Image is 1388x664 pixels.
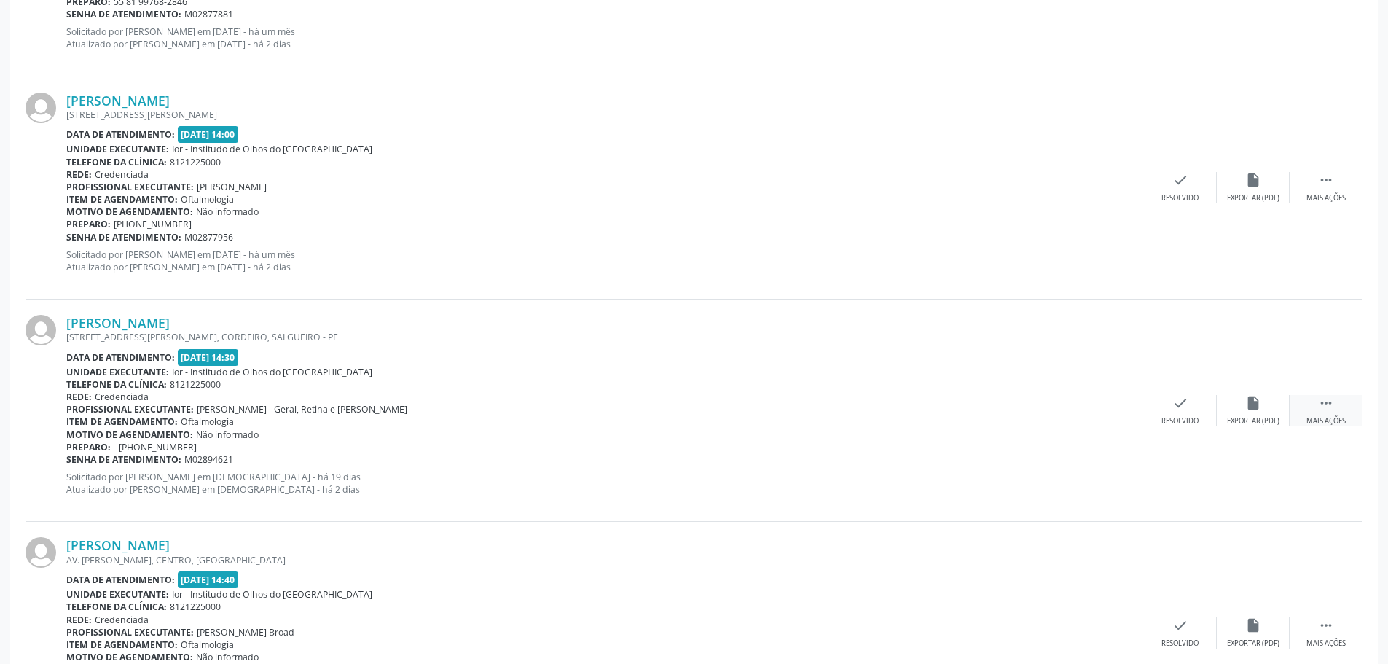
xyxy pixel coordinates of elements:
b: Preparo: [66,218,111,230]
a: [PERSON_NAME] [66,93,170,109]
i:  [1318,395,1334,411]
span: Credenciada [95,614,149,626]
b: Unidade executante: [66,366,169,378]
p: Solicitado por [PERSON_NAME] em [DATE] - há um mês Atualizado por [PERSON_NAME] em [DATE] - há 2 ... [66,26,1144,50]
div: AV. [PERSON_NAME], CENTRO, [GEOGRAPHIC_DATA] [66,554,1144,566]
div: Exportar (PDF) [1227,416,1279,426]
b: Unidade executante: [66,143,169,155]
b: Motivo de agendamento: [66,206,193,218]
b: Item de agendamento: [66,193,178,206]
span: [PERSON_NAME] - Geral, Retina e [PERSON_NAME] [197,403,407,415]
i: insert_drive_file [1245,172,1261,188]
b: Senha de atendimento: [66,453,181,466]
span: Não informado [196,429,259,441]
b: Telefone da clínica: [66,601,167,613]
span: [PERSON_NAME] [197,181,267,193]
i: check [1172,395,1188,411]
span: Ior - Institudo de Olhos do [GEOGRAPHIC_DATA] [172,588,372,601]
b: Motivo de agendamento: [66,429,193,441]
b: Telefone da clínica: [66,156,167,168]
i:  [1318,617,1334,633]
img: img [26,93,56,123]
b: Rede: [66,614,92,626]
p: Solicitado por [PERSON_NAME] em [DATE] - há um mês Atualizado por [PERSON_NAME] em [DATE] - há 2 ... [66,249,1144,273]
span: Não informado [196,206,259,218]
b: Senha de atendimento: [66,231,181,243]
b: Data de atendimento: [66,128,175,141]
span: Credenciada [95,391,149,403]
i: insert_drive_file [1245,617,1261,633]
span: Ior - Institudo de Olhos do [GEOGRAPHIC_DATA] [172,143,372,155]
b: Preparo: [66,441,111,453]
div: [STREET_ADDRESS][PERSON_NAME] [66,109,1144,121]
div: Resolvido [1161,416,1199,426]
a: [PERSON_NAME] [66,537,170,553]
div: Resolvido [1161,193,1199,203]
b: Rede: [66,168,92,181]
span: 8121225000 [170,156,221,168]
span: M02894621 [184,453,233,466]
i: check [1172,617,1188,633]
b: Item de agendamento: [66,638,178,651]
b: Profissional executante: [66,626,194,638]
b: Motivo de agendamento: [66,651,193,663]
span: [PERSON_NAME] Broad [197,626,294,638]
span: Oftalmologia [181,638,234,651]
span: [DATE] 14:00 [178,126,239,143]
b: Profissional executante: [66,403,194,415]
span: - [PHONE_NUMBER] [114,441,197,453]
div: Exportar (PDF) [1227,193,1279,203]
p: Solicitado por [PERSON_NAME] em [DEMOGRAPHIC_DATA] - há 19 dias Atualizado por [PERSON_NAME] em [... [66,471,1144,496]
img: img [26,537,56,568]
div: [STREET_ADDRESS][PERSON_NAME], CORDEIRO, SALGUEIRO - PE [66,331,1144,343]
i:  [1318,172,1334,188]
div: Mais ações [1306,416,1346,426]
span: [PHONE_NUMBER] [114,218,192,230]
b: Senha de atendimento: [66,8,181,20]
span: [DATE] 14:40 [178,571,239,588]
a: [PERSON_NAME] [66,315,170,331]
div: Mais ações [1306,638,1346,649]
span: Não informado [196,651,259,663]
span: [DATE] 14:30 [178,349,239,366]
b: Telefone da clínica: [66,378,167,391]
span: M02877956 [184,231,233,243]
i: check [1172,172,1188,188]
div: Exportar (PDF) [1227,638,1279,649]
span: 8121225000 [170,378,221,391]
span: M02877881 [184,8,233,20]
span: Credenciada [95,168,149,181]
b: Item de agendamento: [66,415,178,428]
b: Rede: [66,391,92,403]
span: Oftalmologia [181,415,234,428]
div: Resolvido [1161,638,1199,649]
i: insert_drive_file [1245,395,1261,411]
span: 8121225000 [170,601,221,613]
b: Unidade executante: [66,588,169,601]
span: Ior - Institudo de Olhos do [GEOGRAPHIC_DATA] [172,366,372,378]
img: img [26,315,56,345]
div: Mais ações [1306,193,1346,203]
b: Data de atendimento: [66,351,175,364]
b: Data de atendimento: [66,574,175,586]
b: Profissional executante: [66,181,194,193]
span: Oftalmologia [181,193,234,206]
